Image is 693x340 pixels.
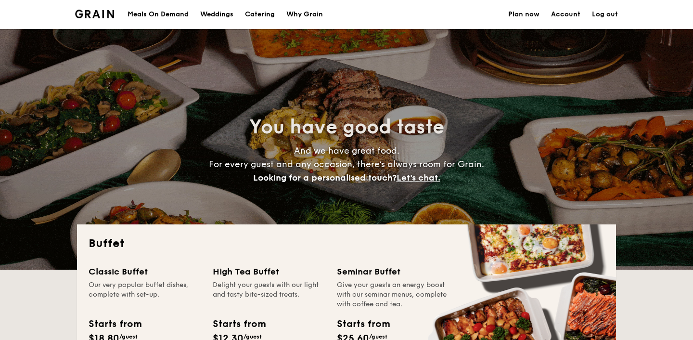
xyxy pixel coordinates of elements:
[337,317,389,331] div: Starts from
[209,145,484,183] span: And we have great food. For every guest and any occasion, there’s always room for Grain.
[337,265,449,278] div: Seminar Buffet
[253,172,397,183] span: Looking for a personalised touch?
[89,265,201,278] div: Classic Buffet
[89,236,604,251] h2: Buffet
[244,333,262,340] span: /guest
[397,172,440,183] span: Let's chat.
[89,317,141,331] div: Starts from
[75,10,114,18] img: Grain
[119,333,138,340] span: /guest
[213,280,325,309] div: Delight your guests with our light and tasty bite-sized treats.
[337,280,449,309] div: Give your guests an energy boost with our seminar menus, complete with coffee and tea.
[213,265,325,278] div: High Tea Buffet
[89,280,201,309] div: Our very popular buffet dishes, complete with set-up.
[75,10,114,18] a: Logotype
[213,317,265,331] div: Starts from
[249,116,444,139] span: You have good taste
[369,333,387,340] span: /guest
